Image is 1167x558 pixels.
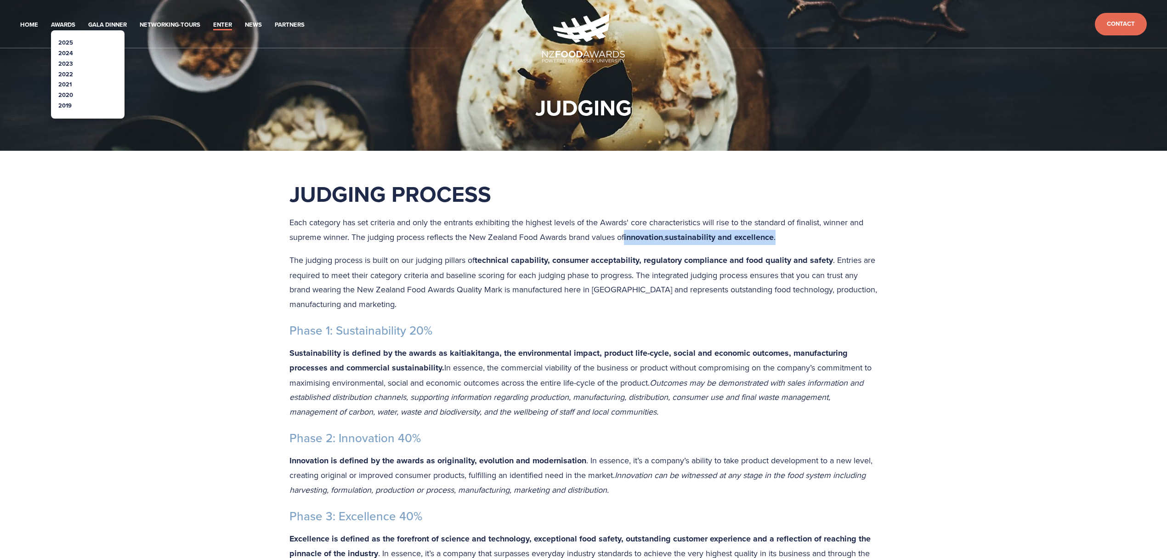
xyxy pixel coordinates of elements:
h3: Phase 3: Excellence 40% [289,509,878,524]
a: 2019 [58,101,72,110]
a: 2024 [58,49,73,57]
a: 2021 [58,80,72,89]
em: Innovation can be witnessed at any stage in the food system including harvesting, formulation, pr... [289,469,868,495]
a: 2023 [58,59,73,68]
a: Partners [275,20,305,30]
a: Home [20,20,38,30]
a: Enter [213,20,232,30]
p: The judging process is built on our judging pillars of . Entries are required to meet their categ... [289,253,878,311]
a: News [245,20,262,30]
strong: Judging Process [289,178,491,210]
strong: Innovation is defined by the awards as originality, evolution and modernisation [289,455,586,467]
a: Gala Dinner [88,20,127,30]
h3: Phase 1: Sustainability 20% [289,323,878,338]
p: Each category has set criteria and only the entrants exhibiting the highest levels of the Awards'... [289,215,878,245]
a: 2020 [58,91,73,99]
em: Outcomes may be demonstrated with sales information and established distribution channels, suppor... [289,377,866,417]
h3: Phase 2: Innovation 40% [289,431,878,446]
p: . In essence, it’s a company’s ability to take product development to a new level, creating origi... [289,453,878,497]
strong: sustainability and excellence [665,231,774,243]
a: Awards [51,20,75,30]
h1: JUDGING [535,94,632,121]
a: Contact [1095,13,1147,35]
strong: innovation [624,231,663,243]
p: In essence, the commercial viability of the business or product without compromising on the compa... [289,346,878,419]
a: Networking-Tours [140,20,200,30]
a: 2022 [58,70,73,79]
strong: technical capability, consumer acceptability, regulatory compliance and food quality and safety [475,254,833,266]
strong: Sustainability is defined by the awards as kaitiakitanga, the environmental impact, product life-... [289,347,850,374]
a: 2025 [58,38,73,47]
